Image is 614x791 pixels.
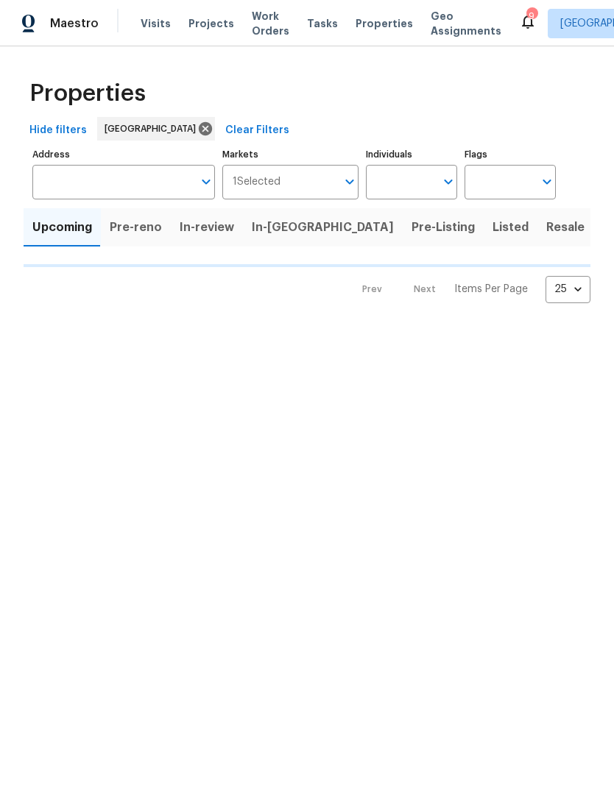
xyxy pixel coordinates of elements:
[526,9,537,24] div: 9
[24,117,93,144] button: Hide filters
[438,171,459,192] button: Open
[32,217,92,238] span: Upcoming
[29,86,146,101] span: Properties
[105,121,202,136] span: [GEOGRAPHIC_DATA]
[219,117,295,144] button: Clear Filters
[465,150,556,159] label: Flags
[222,150,359,159] label: Markets
[233,176,280,188] span: 1 Selected
[50,16,99,31] span: Maestro
[196,171,216,192] button: Open
[339,171,360,192] button: Open
[537,171,557,192] button: Open
[454,282,528,297] p: Items Per Page
[32,150,215,159] label: Address
[493,217,529,238] span: Listed
[252,217,394,238] span: In-[GEOGRAPHIC_DATA]
[110,217,162,238] span: Pre-reno
[29,121,87,140] span: Hide filters
[356,16,413,31] span: Properties
[252,9,289,38] span: Work Orders
[366,150,457,159] label: Individuals
[225,121,289,140] span: Clear Filters
[412,217,475,238] span: Pre-Listing
[546,270,590,308] div: 25
[307,18,338,29] span: Tasks
[188,16,234,31] span: Projects
[97,117,215,141] div: [GEOGRAPHIC_DATA]
[348,276,590,303] nav: Pagination Navigation
[180,217,234,238] span: In-review
[546,217,585,238] span: Resale
[431,9,501,38] span: Geo Assignments
[141,16,171,31] span: Visits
